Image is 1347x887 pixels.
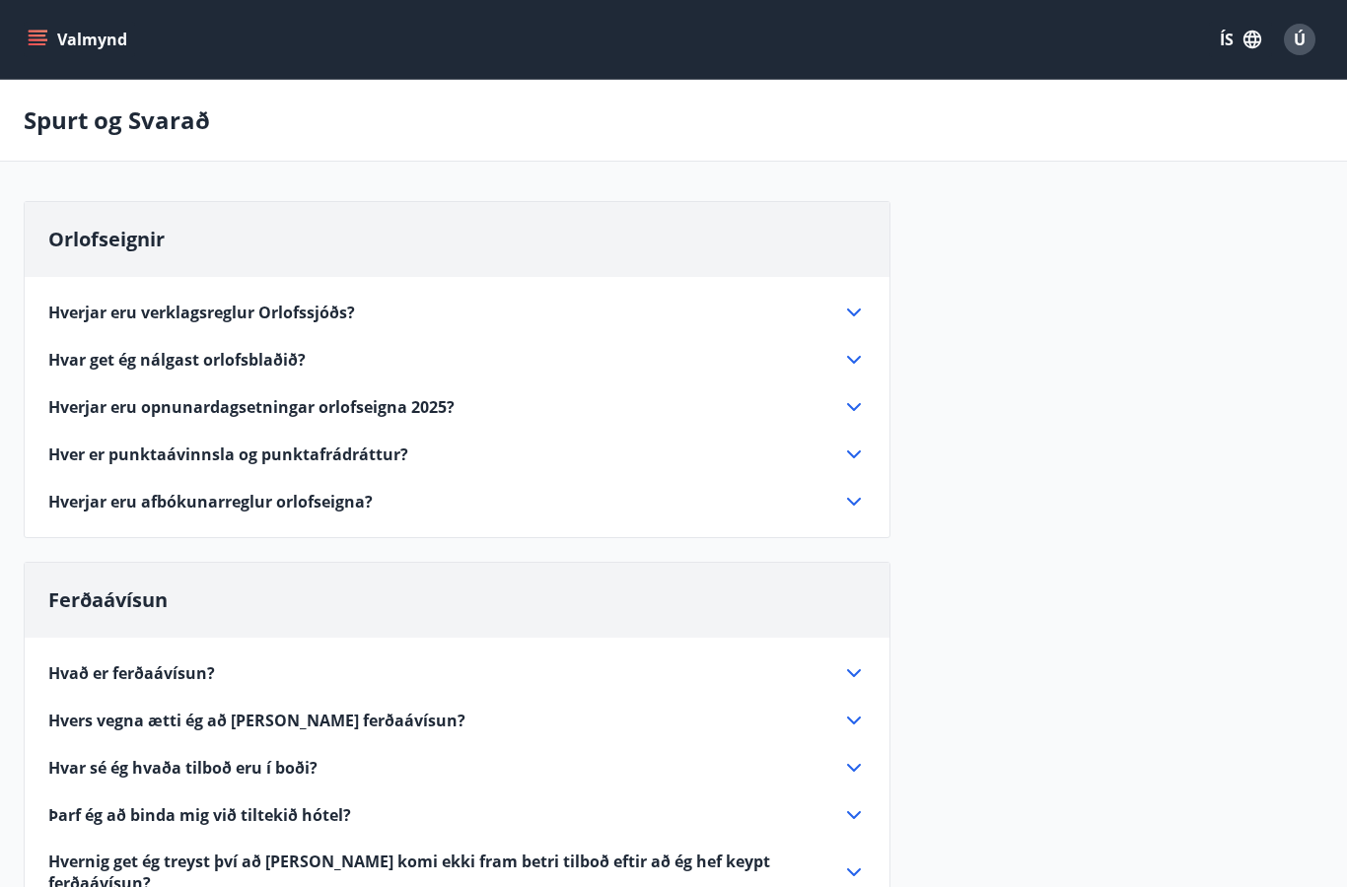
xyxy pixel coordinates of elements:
[48,803,866,827] div: Þarf ég að binda mig við tiltekið hótel?
[48,349,306,371] span: Hvar get ég nálgast orlofsblaðið?
[48,396,455,418] span: Hverjar eru opnunardagsetningar orlofseigna 2025?
[48,443,408,465] span: Hver er punktaávinnsla og punktafrádráttur?
[48,443,866,466] div: Hver er punktaávinnsla og punktafrádráttur?
[48,757,318,779] span: Hvar sé ég hvaða tilboð eru í boði?
[48,302,355,323] span: Hverjar eru verklagsreglur Orlofssjóðs?
[48,709,866,732] div: Hvers vegna ætti ég að [PERSON_NAME] ferðaávísun?
[48,301,866,324] div: Hverjar eru verklagsreglur Orlofssjóðs?
[1276,16,1323,63] button: Ú
[48,491,373,512] span: Hverjar eru afbókunarreglur orlofseigna?
[48,586,168,613] span: Ferðaávísun
[48,661,866,685] div: Hvað er ferðaávísun?
[48,804,351,826] span: Þarf ég að binda mig við tiltekið hótel?
[48,348,866,372] div: Hvar get ég nálgast orlofsblaðið?
[48,662,215,684] span: Hvað er ferðaávísun?
[48,490,866,513] div: Hverjar eru afbókunarreglur orlofseigna?
[48,395,866,419] div: Hverjar eru opnunardagsetningar orlofseigna 2025?
[1209,22,1272,57] button: ÍS
[24,22,135,57] button: menu
[48,756,866,780] div: Hvar sé ég hvaða tilboð eru í boði?
[1294,29,1306,50] span: Ú
[24,103,210,137] p: Spurt og Svarað
[48,710,465,731] span: Hvers vegna ætti ég að [PERSON_NAME] ferðaávísun?
[48,226,165,252] span: Orlofseignir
